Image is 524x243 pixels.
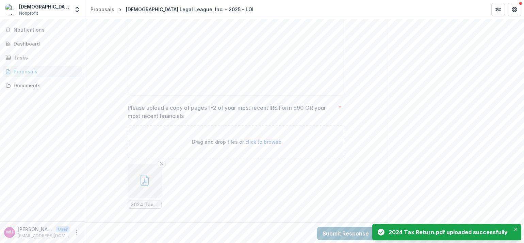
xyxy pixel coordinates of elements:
div: [DEMOGRAPHIC_DATA] Legal League, Inc. [19,3,70,10]
p: [EMAIL_ADDRESS][DOMAIN_NAME] [18,233,70,239]
div: Remove File2024 Tax Return.pdf [128,164,162,209]
button: Submit Response [317,227,382,240]
div: Dashboard [14,40,77,47]
p: [PERSON_NAME] [18,226,53,233]
button: More [72,228,81,237]
div: 2024 Tax Return.pdf uploaded successfully [389,228,508,236]
div: Proposals [91,6,114,13]
span: Nonprofit [19,10,38,16]
p: Please upload a copy of pages 1-2 of your most recent IRS Form 990 OR your most recent financials [128,104,335,120]
a: Proposals [88,4,117,14]
div: William Huseman [6,230,13,235]
button: Partners [491,3,505,16]
button: Get Help [508,3,521,16]
button: Remove File [158,160,166,168]
img: Lutheran Legal League, Inc. [5,4,16,15]
div: Documents [14,82,77,89]
a: Tasks [3,52,82,63]
div: Notifications-bottom-right [370,221,524,243]
button: Notifications [3,24,82,35]
nav: breadcrumb [88,4,256,14]
button: Close [512,225,520,233]
div: Tasks [14,54,77,61]
a: Dashboard [3,38,82,49]
a: Documents [3,80,82,91]
div: [DEMOGRAPHIC_DATA] Legal League, Inc. - 2025 - LOI [126,6,253,13]
p: Drag and drop files or [192,138,281,145]
a: Proposals [3,66,82,77]
span: Notifications [14,27,79,33]
span: 2024 Tax Return.pdf [131,202,159,208]
div: Proposals [14,68,77,75]
p: User [56,226,70,232]
span: click to browse [245,139,281,145]
button: Open entity switcher [72,3,82,16]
